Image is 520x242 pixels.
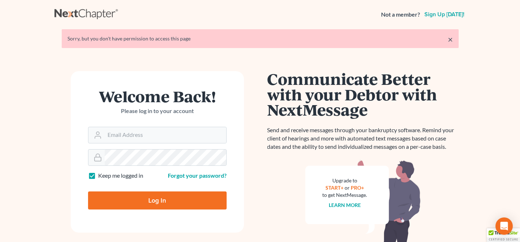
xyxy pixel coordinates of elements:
[67,35,453,42] div: Sorry, but you don't have permission to access this page
[88,191,227,209] input: Log In
[323,191,367,199] div: to get NextMessage.
[495,217,513,235] div: Open Intercom Messenger
[98,172,143,180] label: Keep me logged in
[168,172,227,179] a: Forgot your password?
[88,88,227,104] h1: Welcome Back!
[88,107,227,115] p: Please log in to your account
[267,71,459,117] h1: Communicate Better with your Debtor with NextMessage
[423,12,466,17] a: Sign up [DATE]!
[487,228,520,242] div: TrustedSite Certified
[351,185,364,191] a: PRO+
[345,185,350,191] span: or
[381,10,420,19] strong: Not a member?
[448,35,453,44] a: ×
[267,126,459,151] p: Send and receive messages through your bankruptcy software. Remind your client of hearings and mo...
[105,127,226,143] input: Email Address
[323,177,367,184] div: Upgrade to
[329,202,361,208] a: Learn more
[325,185,344,191] a: START+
